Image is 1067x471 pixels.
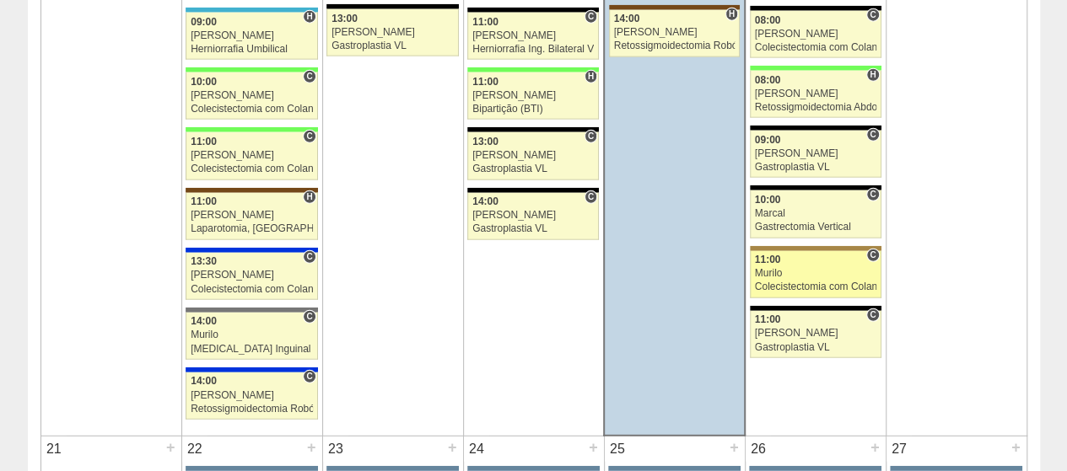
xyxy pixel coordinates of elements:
div: Key: Brasil [750,66,881,71]
span: 14:00 [191,375,217,387]
div: Marcal [755,208,876,219]
div: Key: Aviso [326,466,458,471]
div: + [304,436,319,458]
div: [PERSON_NAME] [472,150,594,161]
div: Colecistectomia com Colangiografia VL [191,284,313,295]
div: [PERSON_NAME] [191,270,313,281]
span: 13:30 [191,255,217,267]
span: Consultório [866,188,879,201]
div: Key: Aviso [608,466,740,471]
div: [PERSON_NAME] [755,148,876,159]
span: Consultório [303,310,315,324]
span: 11:00 [472,16,498,28]
span: 14:00 [614,13,640,24]
div: Key: Brasil [186,127,317,132]
div: [PERSON_NAME] [472,90,594,101]
div: + [164,436,178,458]
div: Key: São Luiz - Itaim [186,367,317,372]
div: [PERSON_NAME] [191,210,313,221]
span: Consultório [866,128,879,142]
div: Key: Aviso [186,466,317,471]
div: Key: Santa Joana [609,5,740,10]
div: Key: Aviso [890,466,1021,471]
div: [PERSON_NAME] [614,27,736,38]
a: C 11:00 [PERSON_NAME] Gastroplastia VL [750,311,881,358]
div: Key: São Luiz - Itaim [186,248,317,253]
div: + [1009,436,1023,458]
span: Consultório [303,70,315,83]
a: H 11:00 [PERSON_NAME] Bipartição (BTI) [467,72,599,120]
div: 22 [182,436,208,462]
div: [PERSON_NAME] [755,29,876,40]
span: Consultório [303,250,315,264]
div: Key: Santa Catarina [186,308,317,313]
div: Murilo [755,268,876,279]
div: Key: Blanc [467,8,599,13]
span: Consultório [303,370,315,383]
div: 23 [323,436,349,462]
a: H 11:00 [PERSON_NAME] Laparotomia, [GEOGRAPHIC_DATA], Drenagem, Bridas [186,193,317,240]
span: 11:00 [191,136,217,147]
div: Key: Blanc [750,306,881,311]
div: Key: Blanc [467,127,599,132]
span: Hospital [303,190,315,204]
span: 11:00 [755,313,781,325]
div: Key: Neomater [186,8,317,13]
div: Gastrectomia Vertical [755,222,876,233]
div: [PERSON_NAME] [472,30,594,41]
span: 09:00 [755,134,781,146]
div: Key: Santa Joana [186,188,317,193]
span: 11:00 [191,195,217,207]
div: Key: Oswaldo Cruz Paulista [750,246,881,251]
div: Key: Aviso [467,466,599,471]
div: [PERSON_NAME] [191,90,313,101]
div: Colecistectomia com Colangiografia VL [755,42,876,53]
span: Hospital [725,8,738,21]
div: [PERSON_NAME] [191,30,313,41]
div: Bipartição (BTI) [472,104,594,115]
a: C 09:00 [PERSON_NAME] Gastroplastia VL [750,131,881,178]
div: [PERSON_NAME] [472,210,594,221]
span: Consultório [585,190,597,204]
div: [PERSON_NAME] [191,150,313,161]
div: Laparotomia, [GEOGRAPHIC_DATA], Drenagem, Bridas [191,223,313,234]
span: 14:00 [191,315,217,327]
a: C 11:00 [PERSON_NAME] Colecistectomia com Colangiografia VL [186,132,317,179]
div: [PERSON_NAME] [755,328,876,339]
a: H 09:00 [PERSON_NAME] Herniorrafia Umbilical [186,13,317,60]
div: + [586,436,601,458]
a: C 11:00 Murilo Colecistectomia com Colangiografia VL [750,251,881,298]
a: C 08:00 [PERSON_NAME] Colecistectomia com Colangiografia VL [750,11,881,58]
div: Gastroplastia VL [755,162,876,173]
div: [MEDICAL_DATA] Inguinal Bilateral Robótica [191,344,313,355]
span: Consultório [866,249,879,262]
span: Consultório [866,308,879,322]
div: Retossigmoidectomia Robótica [614,40,736,51]
div: Key: Blanc [467,188,599,193]
div: Key: Blanc [750,185,881,190]
a: C 14:00 [PERSON_NAME] Retossigmoidectomia Robótica [186,372,317,420]
span: Consultório [585,130,597,143]
span: 11:00 [755,254,781,265]
span: Consultório [303,130,315,143]
a: C 13:30 [PERSON_NAME] Colecistectomia com Colangiografia VL [186,253,317,300]
div: Key: Aviso [749,466,881,471]
div: Gastroplastia VL [755,342,876,353]
div: Murilo [191,329,313,340]
span: 08:00 [755,14,781,26]
span: 13:00 [472,136,498,147]
div: Colecistectomia com Colangiografia VL [191,163,313,174]
div: + [445,436,460,458]
a: C 14:00 Murilo [MEDICAL_DATA] Inguinal Bilateral Robótica [186,313,317,360]
div: Key: Blanc [750,6,881,11]
a: C 14:00 [PERSON_NAME] Gastroplastia VL [467,193,599,240]
a: C 10:00 Marcal Gastrectomia Vertical [750,190,881,238]
div: Key: Blanc [326,4,458,9]
a: H 08:00 [PERSON_NAME] Retossigmoidectomia Abdominal VL [750,71,881,118]
div: Colecistectomia com Colangiografia VL [755,281,876,292]
div: Retossigmoidectomia Abdominal VL [755,102,876,113]
span: Consultório [585,10,597,24]
div: 27 [886,436,913,462]
div: Retossigmoidectomia Robótica [191,404,313,415]
div: Herniorrafia Ing. Bilateral VL [472,44,594,55]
